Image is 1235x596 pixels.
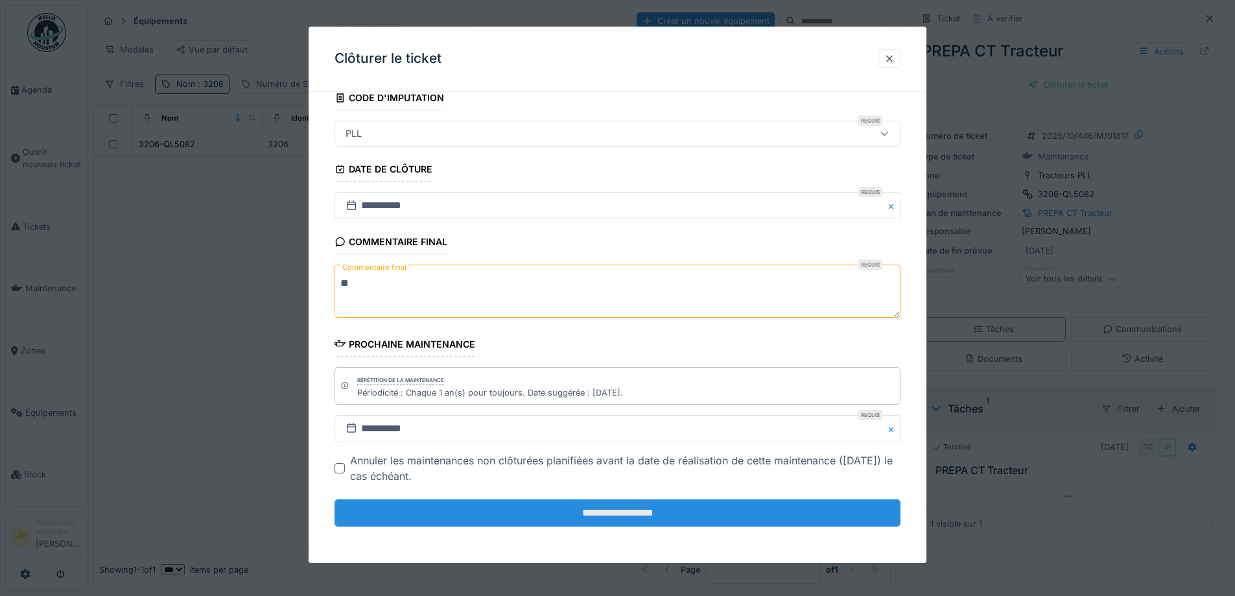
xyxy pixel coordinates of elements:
[357,387,623,399] div: Périodicité : Chaque 1 an(s) pour toujours. Date suggérée : [DATE].
[886,193,900,220] button: Close
[335,233,447,255] div: Commentaire final
[350,453,900,484] div: Annuler les maintenances non clôturées planifiées avant la date de réalisation de cette maintenan...
[335,335,475,357] div: Prochaine maintenance
[340,260,409,276] label: Commentaire final
[357,376,444,385] div: Répétition de la maintenance
[335,88,444,110] div: Code d'imputation
[335,51,441,67] h3: Clôturer le ticket
[858,187,882,198] div: Requis
[340,127,367,141] div: PLL
[858,116,882,126] div: Requis
[858,260,882,270] div: Requis
[335,160,432,182] div: Date de clôture
[886,415,900,442] button: Close
[858,410,882,420] div: Requis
